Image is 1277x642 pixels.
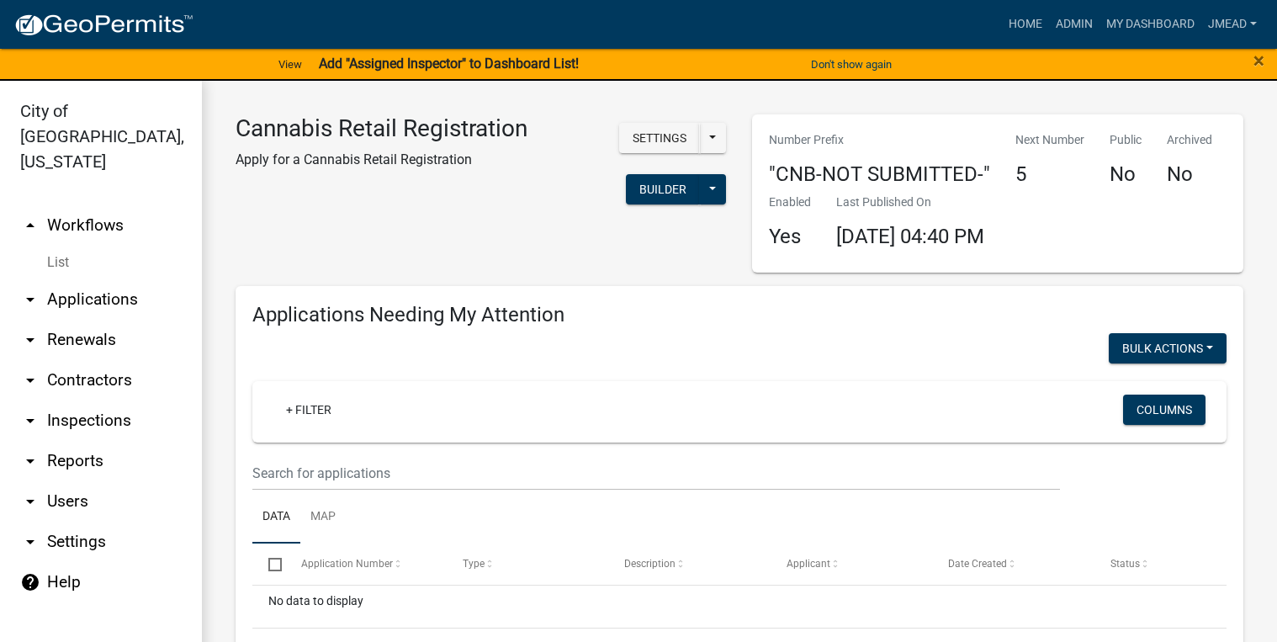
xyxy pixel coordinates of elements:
[20,532,40,552] i: arrow_drop_down
[1167,162,1212,187] h4: No
[284,544,446,584] datatable-header-cell: Application Number
[300,491,346,544] a: Map
[20,451,40,471] i: arrow_drop_down
[1109,333,1227,363] button: Bulk Actions
[836,194,984,211] p: Last Published On
[20,491,40,512] i: arrow_drop_down
[608,544,770,584] datatable-header-cell: Description
[1002,8,1049,40] a: Home
[804,50,898,78] button: Don't show again
[932,544,1094,584] datatable-header-cell: Date Created
[1094,544,1255,584] datatable-header-cell: Status
[769,194,811,211] p: Enabled
[236,150,527,170] p: Apply for a Cannabis Retail Registration
[948,558,1007,570] span: Date Created
[20,572,40,592] i: help
[20,215,40,236] i: arrow_drop_up
[319,56,579,72] strong: Add "Assigned Inspector" to Dashboard List!
[252,544,284,584] datatable-header-cell: Select
[1110,558,1139,570] span: Status
[769,162,990,187] h4: "CNB-NOT SUBMITTED-"
[619,123,700,153] button: Settings
[20,289,40,310] i: arrow_drop_down
[236,114,527,143] h3: Cannabis Retail Registration
[787,558,830,570] span: Applicant
[252,303,1227,327] h4: Applications Needing My Attention
[1110,131,1142,149] p: Public
[624,558,676,570] span: Description
[626,174,700,204] button: Builder
[771,544,932,584] datatable-header-cell: Applicant
[252,586,1227,628] div: No data to display
[1123,395,1205,425] button: Columns
[836,225,984,248] span: [DATE] 04:40 PM
[20,330,40,350] i: arrow_drop_down
[301,558,393,570] span: Application Number
[1049,8,1099,40] a: Admin
[1015,162,1084,187] h4: 5
[1253,49,1264,72] span: ×
[1110,162,1142,187] h4: No
[252,456,1060,491] input: Search for applications
[447,544,608,584] datatable-header-cell: Type
[272,50,309,78] a: View
[1015,131,1084,149] p: Next Number
[273,395,345,425] a: + Filter
[1201,8,1264,40] a: jmead
[1167,131,1212,149] p: Archived
[1253,50,1264,71] button: Close
[20,411,40,431] i: arrow_drop_down
[252,491,300,544] a: Data
[769,225,811,249] h4: Yes
[20,370,40,390] i: arrow_drop_down
[1099,8,1201,40] a: My Dashboard
[769,131,990,149] p: Number Prefix
[463,558,485,570] span: Type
